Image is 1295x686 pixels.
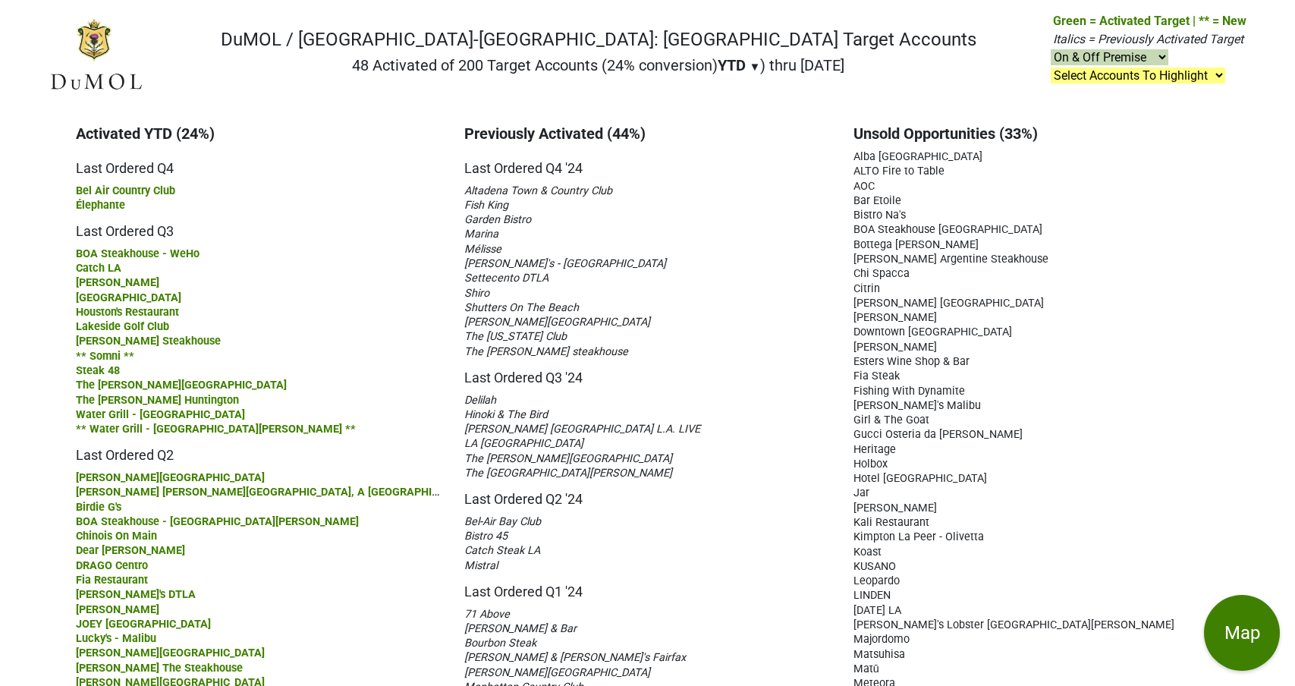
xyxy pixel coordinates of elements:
span: Lakeside Golf Club [76,320,169,333]
span: Dear [PERSON_NAME] [76,544,185,557]
span: Majordomo [853,633,910,646]
span: The [PERSON_NAME] steakhouse [464,345,628,358]
span: Delilah [464,394,496,407]
span: [DATE] LA [853,604,901,617]
span: Fish King [464,199,508,212]
span: ** Water Grill - [GEOGRAPHIC_DATA][PERSON_NAME] ** [76,423,356,436]
span: BOA Steakhouse - WeHo [76,247,200,260]
span: Marina [464,228,498,241]
span: [PERSON_NAME][GEOGRAPHIC_DATA] [76,647,265,659]
span: [PERSON_NAME][GEOGRAPHIC_DATA] [464,666,650,679]
span: [PERSON_NAME] Argentine Steakhouse [853,253,1048,266]
span: Matū [853,662,879,675]
h5: Last Ordered Q4 [76,149,442,177]
span: Fia Restaurant [76,574,148,587]
span: Catch LA [76,262,121,275]
span: Esters Wine Shop & Bar [853,355,970,368]
span: The [US_STATE] Club [464,330,567,343]
span: Shiro [464,287,489,300]
h3: Previously Activated (44%) [464,124,830,143]
span: [PERSON_NAME] [PERSON_NAME][GEOGRAPHIC_DATA], A [GEOGRAPHIC_DATA] [76,484,473,499]
span: Citrin [853,282,880,295]
span: [PERSON_NAME] The Steakhouse [76,662,243,675]
span: Settecento DTLA [464,272,548,285]
h5: Last Ordered Q1 '24 [464,572,830,600]
h3: Activated YTD (24%) [76,124,442,143]
span: Water Grill - [GEOGRAPHIC_DATA] [76,408,245,421]
span: Élephante [76,199,125,212]
span: [PERSON_NAME]'s Lobster [GEOGRAPHIC_DATA][PERSON_NAME] [853,618,1174,631]
span: [PERSON_NAME] [76,603,159,616]
span: The [PERSON_NAME] Huntington [76,394,239,407]
span: Hinoki & The Bird [464,408,548,421]
span: Bel-Air Bay Club [464,515,541,528]
span: Shutters On The Beach [464,301,579,314]
button: Map [1204,595,1280,671]
span: Bistro 45 [464,530,508,543]
span: Bistro Na's [853,209,906,222]
span: Kali Restaurant [853,516,929,529]
span: The [PERSON_NAME][GEOGRAPHIC_DATA] [76,379,287,392]
span: Jar [853,486,869,499]
span: Italics = Previously Activated Target [1053,32,1243,46]
span: Birdie G's [76,501,121,514]
span: BOA Steakhouse [GEOGRAPHIC_DATA] [853,223,1042,236]
span: [PERSON_NAME] [853,502,937,514]
span: Bottega [PERSON_NAME] [853,238,979,251]
h2: 48 Activated of 200 Target Accounts (24% conversion) ) thru [DATE] [221,56,976,74]
span: 71 Above [464,608,510,621]
span: [PERSON_NAME] Steakhouse [76,335,221,348]
span: [PERSON_NAME] & [PERSON_NAME]'s Fairfax [464,651,686,664]
span: Holbox [853,458,888,470]
span: YTD [718,56,746,74]
h5: Last Ordered Q4 '24 [464,149,830,177]
span: Bar Etoile [853,194,901,207]
span: Bourbon Steak [464,637,536,650]
span: [PERSON_NAME] [853,311,937,324]
span: The [GEOGRAPHIC_DATA][PERSON_NAME] [464,467,672,480]
span: Mélisse [464,243,501,256]
span: Steak 48 [76,364,120,377]
span: AOC [853,180,875,193]
span: Catch Steak LA [464,544,540,557]
span: JOEY [GEOGRAPHIC_DATA] [76,618,211,631]
span: Downtown [GEOGRAPHIC_DATA] [853,326,1012,338]
h5: Last Ordered Q2 '24 [464,480,830,508]
span: Girl & The Goat [853,414,929,426]
span: Mistral [464,559,498,572]
span: [PERSON_NAME]'s Malibu [853,399,981,412]
span: Kimpton La Peer - Olivetta [853,530,984,543]
h5: Last Ordered Q3 '24 [464,358,830,386]
h1: DuMOL / [GEOGRAPHIC_DATA]-[GEOGRAPHIC_DATA]: [GEOGRAPHIC_DATA] Target Accounts [221,29,976,51]
span: Lucky's - Malibu [76,632,156,645]
span: [PERSON_NAME] [76,276,159,289]
span: LA [GEOGRAPHIC_DATA] [464,437,583,450]
span: KUSANO [853,560,896,573]
span: Houston's Restaurant [76,306,179,319]
span: [PERSON_NAME] & Bar [464,622,577,635]
span: The [PERSON_NAME][GEOGRAPHIC_DATA] [464,452,672,465]
span: DRAGO Centro [76,559,148,572]
span: Gucci Osteria da [PERSON_NAME] [853,428,1023,441]
span: [PERSON_NAME][GEOGRAPHIC_DATA] [464,316,650,329]
img: DuMOL [49,17,143,93]
span: [GEOGRAPHIC_DATA] [76,291,181,304]
span: Garden Bistro [464,213,531,226]
span: [PERSON_NAME] [853,341,937,354]
span: LINDEN [853,589,891,602]
span: [PERSON_NAME] [GEOGRAPHIC_DATA] [853,297,1044,310]
span: ▼ [750,60,761,74]
span: Bel Air Country Club [76,184,175,197]
span: [PERSON_NAME]'s - [GEOGRAPHIC_DATA] [464,257,666,270]
span: Koast [853,546,882,559]
h3: Unsold Opportunities (33%) [853,124,1219,143]
span: Chi Spacca [853,267,910,280]
span: [PERSON_NAME] [GEOGRAPHIC_DATA] L.A. LIVE [464,423,700,436]
span: Chinois On Main [76,530,157,543]
span: Fishing With Dynamite [853,385,965,398]
span: ALTO Fire to Table [853,165,945,178]
span: [PERSON_NAME]'s DTLA [76,588,196,601]
span: Altadena Town & Country Club [464,184,612,197]
span: Fia Steak [853,370,900,382]
h5: Last Ordered Q3 [76,212,442,240]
